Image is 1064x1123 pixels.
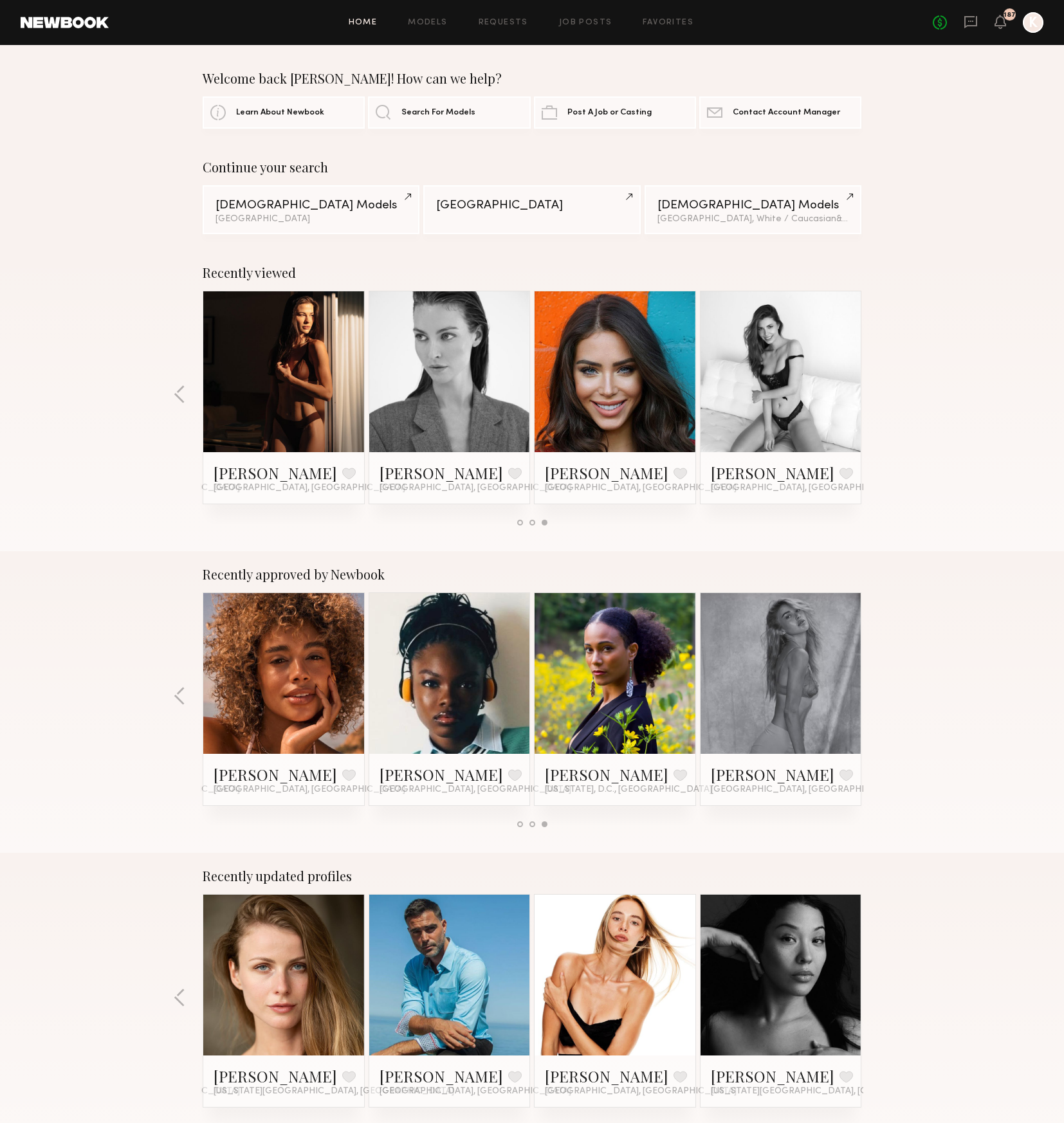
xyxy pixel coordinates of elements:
div: [GEOGRAPHIC_DATA] [436,199,627,212]
a: Job Posts [559,19,612,27]
a: [GEOGRAPHIC_DATA] [423,185,640,234]
a: Models [408,19,447,27]
a: Home [349,19,378,27]
a: [PERSON_NAME] [214,462,337,483]
div: [GEOGRAPHIC_DATA], White / Caucasian [657,215,848,224]
span: [GEOGRAPHIC_DATA], [GEOGRAPHIC_DATA] [380,785,571,795]
span: [GEOGRAPHIC_DATA], [GEOGRAPHIC_DATA] [214,785,405,795]
span: & 1 other filter [836,215,892,223]
a: Requests [479,19,528,27]
span: [GEOGRAPHIC_DATA], [GEOGRAPHIC_DATA] [380,483,571,493]
a: [PERSON_NAME] [545,1066,668,1086]
span: [US_STATE], D.C., [GEOGRAPHIC_DATA] [545,785,712,795]
span: [GEOGRAPHIC_DATA], [GEOGRAPHIC_DATA] [711,785,903,795]
a: [PERSON_NAME] [214,764,337,785]
div: Recently updated profiles [203,868,861,884]
a: K [1023,12,1043,33]
a: [PERSON_NAME] [380,1066,503,1086]
a: [PERSON_NAME] [711,1066,834,1086]
a: [DEMOGRAPHIC_DATA] Models[GEOGRAPHIC_DATA], White / Caucasian&1other filter [645,185,861,234]
span: Search For Models [401,109,475,117]
a: [PERSON_NAME] [380,462,503,483]
span: [US_STATE][GEOGRAPHIC_DATA], [GEOGRAPHIC_DATA] [214,1086,454,1097]
div: Recently approved by Newbook [203,567,861,582]
a: [DEMOGRAPHIC_DATA] Models[GEOGRAPHIC_DATA] [203,185,419,234]
div: [DEMOGRAPHIC_DATA] Models [657,199,848,212]
span: [GEOGRAPHIC_DATA], [GEOGRAPHIC_DATA] [214,483,405,493]
span: Post A Job or Casting [567,109,652,117]
span: [GEOGRAPHIC_DATA], [GEOGRAPHIC_DATA] [545,483,737,493]
a: [PERSON_NAME] [545,462,668,483]
span: [GEOGRAPHIC_DATA], [GEOGRAPHIC_DATA] [545,1086,737,1097]
a: [PERSON_NAME] [545,764,668,785]
div: Continue your search [203,160,861,175]
a: Favorites [643,19,693,27]
a: Learn About Newbook [203,96,365,129]
div: [GEOGRAPHIC_DATA] [216,215,407,224]
a: [PERSON_NAME] [380,764,503,785]
span: Contact Account Manager [733,109,840,117]
a: [PERSON_NAME] [711,764,834,785]
a: Post A Job or Casting [534,96,696,129]
a: [PERSON_NAME] [711,462,834,483]
span: Learn About Newbook [236,109,324,117]
a: [PERSON_NAME] [214,1066,337,1086]
div: 187 [1004,12,1016,19]
div: Recently viewed [203,265,861,280]
div: [DEMOGRAPHIC_DATA] Models [216,199,407,212]
div: Welcome back [PERSON_NAME]! How can we help? [203,71,861,86]
a: Search For Models [368,96,530,129]
span: [US_STATE][GEOGRAPHIC_DATA], [GEOGRAPHIC_DATA] [711,1086,951,1097]
a: Contact Account Manager [699,96,861,129]
span: [GEOGRAPHIC_DATA], [GEOGRAPHIC_DATA] [380,1086,571,1097]
span: [GEOGRAPHIC_DATA], [GEOGRAPHIC_DATA] [711,483,903,493]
